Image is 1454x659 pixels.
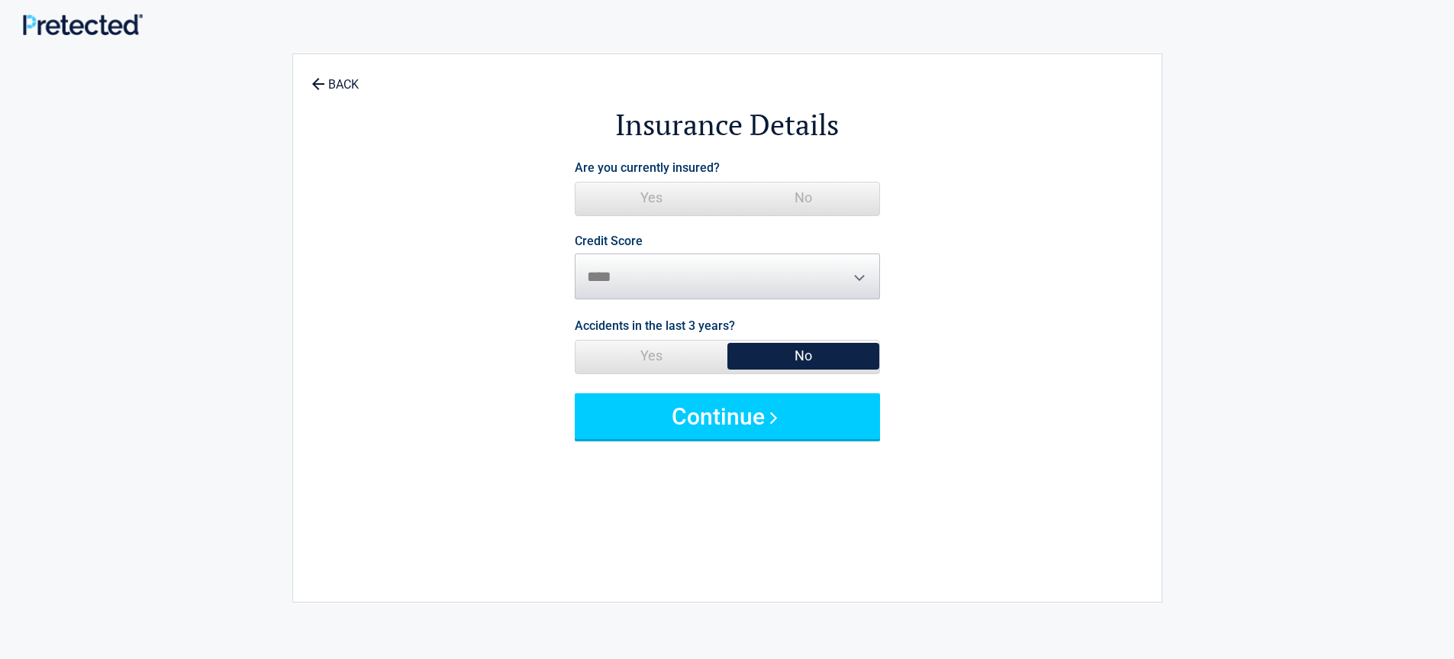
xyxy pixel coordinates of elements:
[377,105,1078,144] h2: Insurance Details
[575,315,735,336] label: Accidents in the last 3 years?
[575,235,643,247] label: Credit Score
[575,393,880,439] button: Continue
[23,14,143,35] img: Main Logo
[575,157,720,178] label: Are you currently insured?
[727,183,879,213] span: No
[575,341,727,371] span: Yes
[308,64,362,91] a: BACK
[727,341,879,371] span: No
[575,183,727,213] span: Yes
